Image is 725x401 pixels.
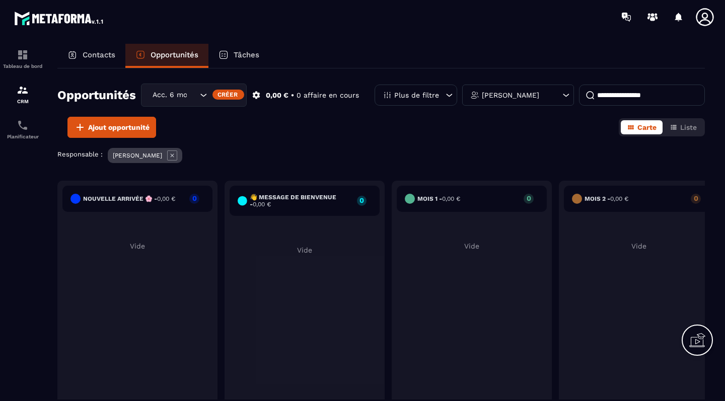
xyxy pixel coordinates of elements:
p: • [291,91,294,100]
span: 0,00 € [610,195,628,202]
p: Tâches [234,50,259,59]
img: formation [17,84,29,96]
h6: Mois 2 - [585,195,628,202]
p: Responsable : [57,150,103,158]
p: CRM [3,99,43,104]
p: Vide [564,242,714,250]
h2: Opportunités [57,85,136,105]
div: Search for option [141,84,247,107]
button: Ajout opportunité [67,117,156,138]
h6: Nouvelle arrivée 🌸 - [83,195,175,202]
a: Opportunités [125,44,208,68]
p: Vide [230,246,380,254]
img: formation [17,49,29,61]
p: Vide [62,242,212,250]
span: 0,00 € [253,201,271,208]
span: Acc. 6 mois - 3 appels [150,90,187,101]
button: Liste [664,120,703,134]
p: 0 [357,197,367,204]
p: 0 [189,195,199,202]
span: Ajout opportunité [88,122,150,132]
p: 0,00 € [266,91,288,100]
p: 0 [524,195,534,202]
p: Opportunités [151,50,198,59]
a: Contacts [57,44,125,68]
a: schedulerschedulerPlanificateur [3,112,43,147]
h6: Mois 1 - [417,195,460,202]
input: Search for option [187,90,197,101]
span: 0,00 € [157,195,175,202]
p: Planificateur [3,134,43,139]
p: Contacts [83,50,115,59]
p: Plus de filtre [394,92,439,99]
p: Tableau de bord [3,63,43,69]
span: Carte [637,123,657,131]
button: Carte [621,120,663,134]
a: formationformationTableau de bord [3,41,43,76]
p: [PERSON_NAME] [113,152,162,159]
span: Liste [680,123,697,131]
p: 0 [691,195,701,202]
span: 0,00 € [442,195,460,202]
p: Vide [397,242,547,250]
p: [PERSON_NAME] [482,92,539,99]
h6: 👋 Message de Bienvenue - [250,194,352,208]
div: Créer [212,90,244,100]
a: Tâches [208,44,269,68]
img: logo [14,9,105,27]
img: scheduler [17,119,29,131]
p: 0 affaire en cours [297,91,359,100]
a: formationformationCRM [3,76,43,112]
